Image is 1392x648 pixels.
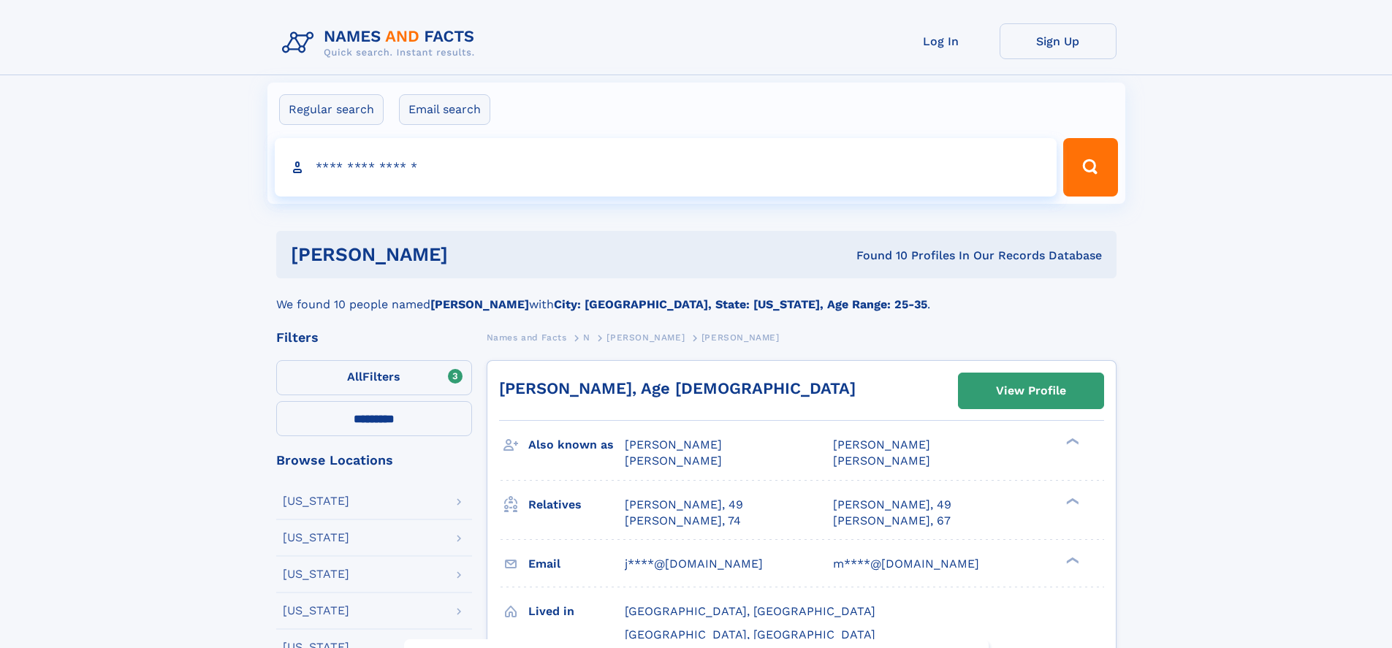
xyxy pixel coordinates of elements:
[625,628,875,641] span: [GEOGRAPHIC_DATA], [GEOGRAPHIC_DATA]
[625,604,875,618] span: [GEOGRAPHIC_DATA], [GEOGRAPHIC_DATA]
[996,374,1066,408] div: View Profile
[554,297,927,311] b: City: [GEOGRAPHIC_DATA], State: [US_STATE], Age Range: 25-35
[347,370,362,384] span: All
[583,328,590,346] a: N
[606,328,685,346] a: [PERSON_NAME]
[833,438,930,451] span: [PERSON_NAME]
[399,94,490,125] label: Email search
[279,94,384,125] label: Regular search
[528,552,625,576] h3: Email
[883,23,1000,59] a: Log In
[959,373,1103,408] a: View Profile
[606,332,685,343] span: [PERSON_NAME]
[276,331,472,344] div: Filters
[276,23,487,63] img: Logo Names and Facts
[283,495,349,507] div: [US_STATE]
[625,497,743,513] a: [PERSON_NAME], 49
[528,432,625,457] h3: Also known as
[283,532,349,544] div: [US_STATE]
[528,599,625,624] h3: Lived in
[1062,496,1080,506] div: ❯
[291,245,653,264] h1: [PERSON_NAME]
[528,492,625,517] h3: Relatives
[1062,437,1080,446] div: ❯
[283,605,349,617] div: [US_STATE]
[283,568,349,580] div: [US_STATE]
[625,438,722,451] span: [PERSON_NAME]
[652,248,1102,264] div: Found 10 Profiles In Our Records Database
[625,513,741,529] a: [PERSON_NAME], 74
[625,454,722,468] span: [PERSON_NAME]
[275,138,1057,197] input: search input
[499,379,856,397] a: [PERSON_NAME], Age [DEMOGRAPHIC_DATA]
[1062,555,1080,565] div: ❯
[833,454,930,468] span: [PERSON_NAME]
[430,297,529,311] b: [PERSON_NAME]
[701,332,780,343] span: [PERSON_NAME]
[276,278,1117,313] div: We found 10 people named with .
[833,497,951,513] a: [PERSON_NAME], 49
[1063,138,1117,197] button: Search Button
[276,454,472,467] div: Browse Locations
[833,513,951,529] a: [PERSON_NAME], 67
[276,360,472,395] label: Filters
[583,332,590,343] span: N
[487,328,567,346] a: Names and Facts
[1000,23,1117,59] a: Sign Up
